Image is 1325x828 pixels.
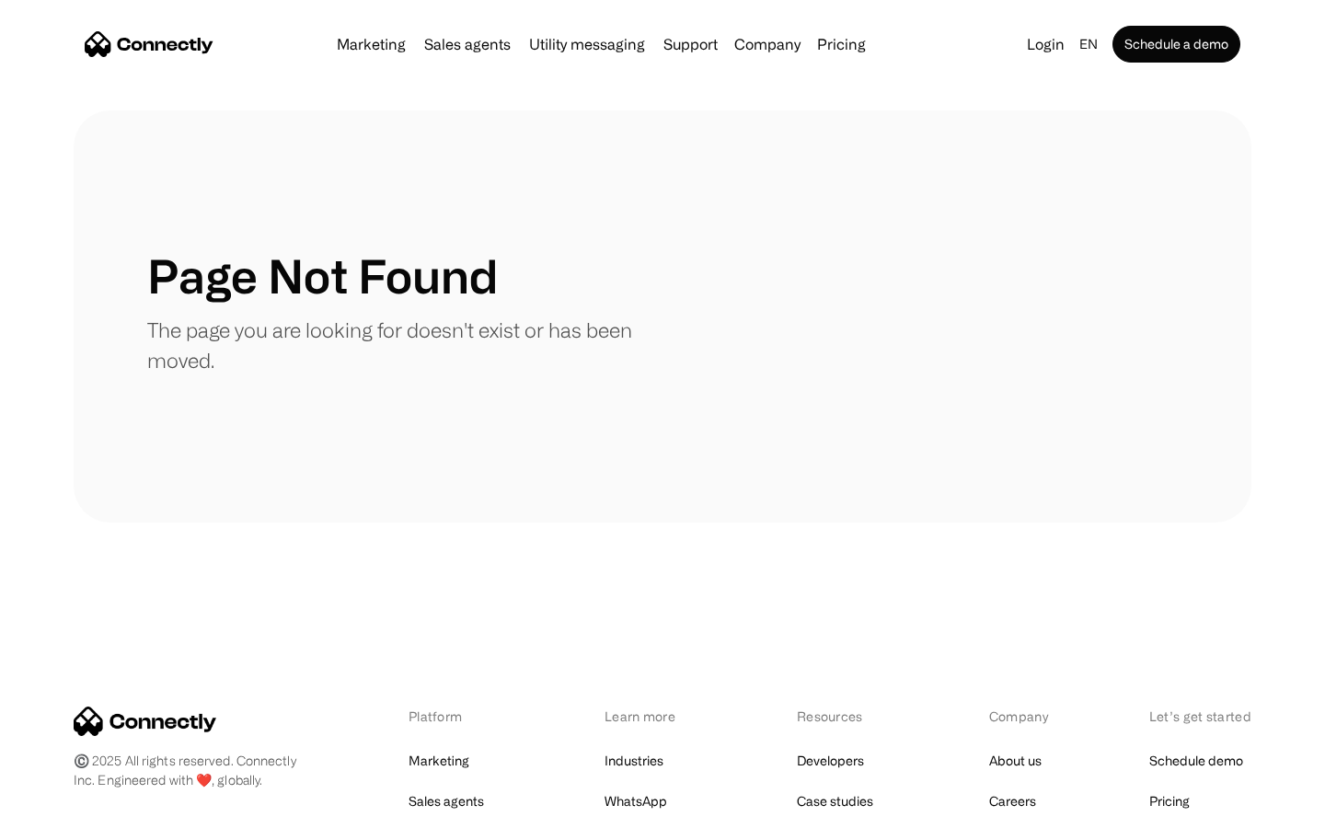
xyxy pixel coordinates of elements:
[810,37,873,52] a: Pricing
[729,31,806,57] div: Company
[522,37,652,52] a: Utility messaging
[1149,707,1251,726] div: Let’s get started
[989,707,1054,726] div: Company
[37,796,110,822] ul: Language list
[989,748,1042,774] a: About us
[1149,788,1190,814] a: Pricing
[1079,31,1098,57] div: en
[329,37,413,52] a: Marketing
[656,37,725,52] a: Support
[85,30,213,58] a: home
[797,707,893,726] div: Resources
[409,748,469,774] a: Marketing
[417,37,518,52] a: Sales agents
[797,788,873,814] a: Case studies
[989,788,1036,814] a: Careers
[605,707,701,726] div: Learn more
[409,707,509,726] div: Platform
[734,31,801,57] div: Company
[147,248,498,304] h1: Page Not Found
[1149,748,1243,774] a: Schedule demo
[409,788,484,814] a: Sales agents
[605,788,667,814] a: WhatsApp
[1112,26,1240,63] a: Schedule a demo
[1072,31,1109,57] div: en
[18,794,110,822] aside: Language selected: English
[1020,31,1072,57] a: Login
[605,748,663,774] a: Industries
[147,315,662,375] p: The page you are looking for doesn't exist or has been moved.
[797,748,864,774] a: Developers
